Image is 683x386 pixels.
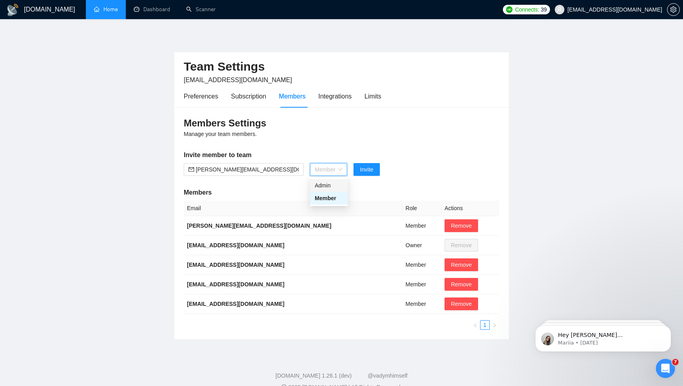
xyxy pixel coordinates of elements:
span: Remove [451,260,472,269]
button: left [471,320,480,330]
img: upwork-logo.png [506,6,512,13]
b: [PERSON_NAME][EMAIL_ADDRESS][DOMAIN_NAME] [187,223,332,229]
iframe: Intercom notifications message [523,309,683,364]
div: Admin [310,179,348,192]
span: Remove [451,221,472,230]
td: Member [402,294,441,314]
li: Next Page [490,320,499,330]
span: Member [315,163,342,175]
a: dashboardDashboard [134,6,170,13]
th: Role [402,201,441,216]
div: Preferences [184,91,218,101]
b: [EMAIL_ADDRESS][DOMAIN_NAME] [187,281,284,288]
button: Remove [445,278,478,291]
td: Member [402,275,441,294]
button: setting [667,3,680,16]
a: searchScanner [186,6,216,13]
div: Subscription [231,91,266,101]
a: setting [667,6,680,13]
button: right [490,320,499,330]
input: Email address [196,165,299,174]
div: Limits [365,91,381,101]
h3: Members Settings [184,117,499,130]
p: Message from Mariia, sent 20w ago [35,31,138,38]
span: 7 [672,359,679,365]
button: Remove [445,297,478,310]
th: Email [184,201,402,216]
span: Connects: [515,5,539,14]
h2: Team Settings [184,59,499,75]
span: left [473,323,478,328]
span: Manage your team members. [184,131,257,137]
span: Remove [451,280,472,289]
a: [DOMAIN_NAME] 1.26.1 (dev) [276,372,352,379]
b: [EMAIL_ADDRESS][DOMAIN_NAME] [187,301,284,307]
img: logo [6,4,19,16]
div: Members [279,91,306,101]
span: Remove [451,299,472,308]
a: homeHome [94,6,118,13]
div: Integrations [318,91,352,101]
td: Member [402,216,441,236]
th: Actions [441,201,499,216]
td: Owner [402,236,441,255]
b: [EMAIL_ADDRESS][DOMAIN_NAME] [187,242,284,248]
span: 39 [541,5,547,14]
h5: Invite member to team [184,150,499,160]
button: Invite [353,163,379,176]
span: user [557,7,562,12]
button: Remove [445,258,478,271]
span: [EMAIL_ADDRESS][DOMAIN_NAME] [184,77,292,83]
a: 1 [480,321,489,329]
iframe: Intercom live chat [656,359,675,378]
td: Member [402,255,441,275]
span: Hey [PERSON_NAME][EMAIL_ADDRESS][DOMAIN_NAME], Looks like your Upwork agency GSC Outsourcing ran ... [35,23,137,140]
span: right [492,323,497,328]
a: @vadymhimself [367,372,407,379]
span: Invite [360,165,373,174]
button: Remove [445,219,478,232]
b: [EMAIL_ADDRESS][DOMAIN_NAME] [187,262,284,268]
h5: Members [184,188,499,197]
div: Admin [315,181,343,190]
span: mail [189,167,194,172]
li: Previous Page [471,320,480,330]
div: Member [315,194,343,203]
div: Member [310,192,348,205]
